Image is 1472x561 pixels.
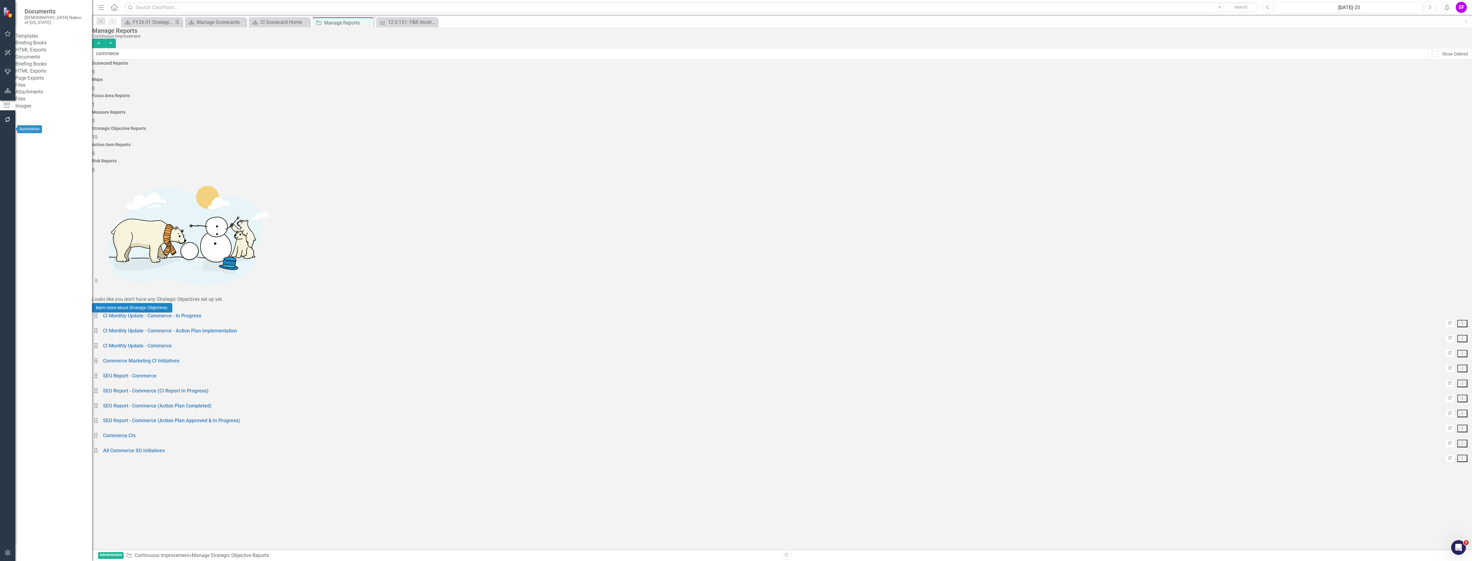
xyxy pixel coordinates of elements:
[15,40,92,47] a: Briefing Books
[103,358,179,364] a: Commerce Marketing CI Initiatives
[92,48,1428,59] input: Filter Reports...
[1442,51,1468,57] div: Show Deleted
[15,75,92,82] a: Page Exports
[250,18,309,26] a: CI Scorecard Home
[1456,2,1467,13] button: SF
[92,34,1469,39] div: Continuous Improvement
[124,2,1258,13] input: Search ClearPoint...
[92,77,1472,82] h4: Maps
[15,47,92,54] a: HTML Exports
[123,18,173,26] a: FY26-31 Strategic Plan
[3,7,14,17] img: ClearPoint Strategy
[103,373,156,379] a: SEO Report - Commerce
[92,126,1472,131] h4: Strategic Objective Reports
[15,96,92,103] a: Files
[92,27,1469,34] div: Manage Reports
[135,552,189,558] a: Continuous Improvement
[98,552,124,559] span: Administrator
[15,33,92,40] div: Templates
[92,61,1472,66] h4: Scorecard Reports
[15,54,92,61] div: Documents
[15,89,92,96] a: Attachments
[388,18,436,26] div: 12.0.151: F&B Alcohol Inventory Control Process (DCR) KPIs
[103,433,136,438] a: Commerce.CIs
[378,18,436,26] a: 12.0.151: F&B Alcohol Inventory Control Process (DCR) KPIs
[186,18,245,26] a: Manage Scorecards
[25,15,86,25] small: [DEMOGRAPHIC_DATA] Nation of [US_STATE]
[1275,2,1423,13] button: [DATE]-25
[1451,540,1466,555] iframe: Intercom live chat
[15,103,92,110] a: Images
[92,110,1472,115] h4: Measure Reports
[126,552,777,559] div: » Manage Strategic Objective Reports
[197,18,245,26] div: Manage Scorecards
[1278,4,1420,11] div: [DATE]-25
[92,159,1472,163] h4: Risk Reports
[92,173,276,296] img: Getting started
[260,18,309,26] div: CI Scorecard Home
[133,18,173,26] div: FY26-31 Strategic Plan
[103,343,172,349] a: CI Monthly Update - Commerce
[103,403,212,409] a: SEO Report - Commerce (Action Plan Completed)
[17,125,42,133] div: Automation
[103,448,165,453] a: All Commerce SO Initiatives
[92,296,1472,303] div: Looks like you don't have any Strategic Objectives set up yet.
[25,8,86,15] span: Documents
[92,303,172,313] a: learn more about Strategic Objectives.
[103,313,201,319] a: CI Monthly Update - Commerce - In Progress
[324,19,372,27] div: Manage Reports
[103,328,237,334] a: CI Monthly Update - Commerce - Action Plan Implementation
[103,388,209,394] a: SEO Report - Commerce (CI Report In Progress)
[15,61,92,68] a: Briefing Books
[1464,540,1469,545] span: 5
[92,93,1472,98] h4: Focus Area Reports
[92,142,1472,147] h4: Action Item Reports
[15,82,92,89] div: Files
[1225,3,1256,12] button: Search
[1234,5,1248,9] span: Search
[15,68,92,75] a: HTML Exports
[103,418,240,423] a: SEO Report - Commerce (Action Plan Approved & In Progress)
